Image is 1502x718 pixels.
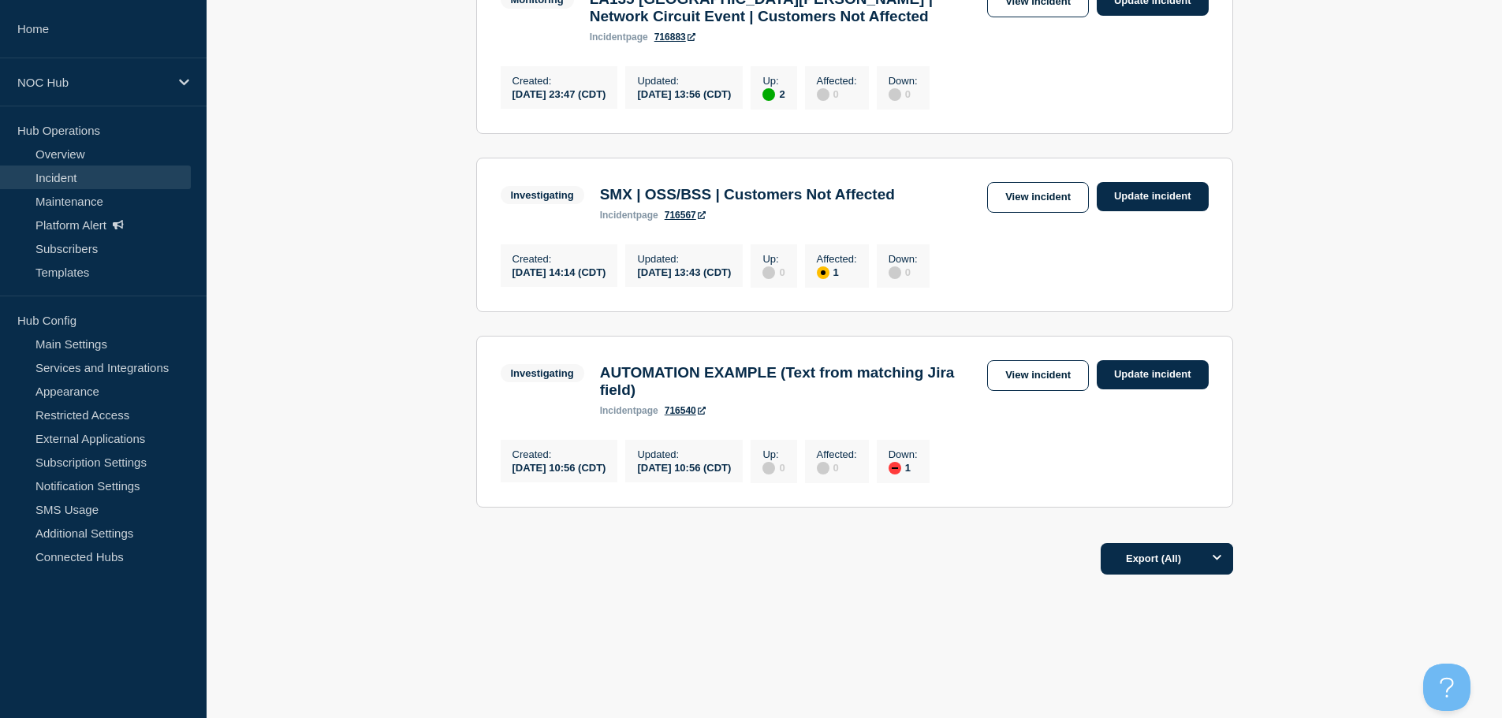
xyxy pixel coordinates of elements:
[817,88,829,101] div: disabled
[590,32,648,43] p: page
[889,75,918,87] p: Down :
[512,448,606,460] p: Created :
[590,32,626,43] span: incident
[762,87,785,101] div: 2
[1101,543,1233,575] button: Export (All)
[817,448,857,460] p: Affected :
[665,210,706,221] a: 716567
[817,460,857,474] div: 0
[817,253,857,265] p: Affected :
[637,75,731,87] p: Updated :
[987,360,1089,391] a: View incident
[889,88,901,101] div: disabled
[1097,182,1209,211] a: Update incident
[665,405,706,416] a: 716540
[501,186,584,204] span: Investigating
[600,210,658,221] p: page
[817,75,857,87] p: Affected :
[817,87,857,101] div: 0
[889,266,901,279] div: disabled
[512,265,606,278] div: [DATE] 14:14 (CDT)
[637,265,731,278] div: [DATE] 13:43 (CDT)
[889,460,918,474] div: 1
[889,265,918,279] div: 0
[817,266,829,279] div: affected
[17,76,169,89] p: NOC Hub
[1097,360,1209,389] a: Update incident
[637,448,731,460] p: Updated :
[762,448,785,460] p: Up :
[600,186,895,203] h3: SMX | OSS/BSS | Customers Not Affected
[512,253,606,265] p: Created :
[512,75,606,87] p: Created :
[637,87,731,100] div: [DATE] 13:56 (CDT)
[762,462,775,474] div: disabled
[654,32,695,43] a: 716883
[1202,543,1233,575] button: Options
[762,253,785,265] p: Up :
[512,87,606,100] div: [DATE] 23:47 (CDT)
[987,182,1089,213] a: View incident
[600,405,636,416] span: incident
[762,266,775,279] div: disabled
[817,462,829,474] div: disabled
[600,364,979,399] h3: AUTOMATION EXAMPLE (Text from matching Jira field)
[889,87,918,101] div: 0
[637,253,731,265] p: Updated :
[600,405,658,416] p: page
[600,210,636,221] span: incident
[889,448,918,460] p: Down :
[762,88,775,101] div: up
[889,253,918,265] p: Down :
[637,460,731,474] div: [DATE] 10:56 (CDT)
[762,460,785,474] div: 0
[762,265,785,279] div: 0
[817,265,857,279] div: 1
[889,462,901,474] div: down
[501,364,584,382] span: Investigating
[762,75,785,87] p: Up :
[1423,664,1470,711] iframe: Help Scout Beacon - Open
[512,460,606,474] div: [DATE] 10:56 (CDT)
